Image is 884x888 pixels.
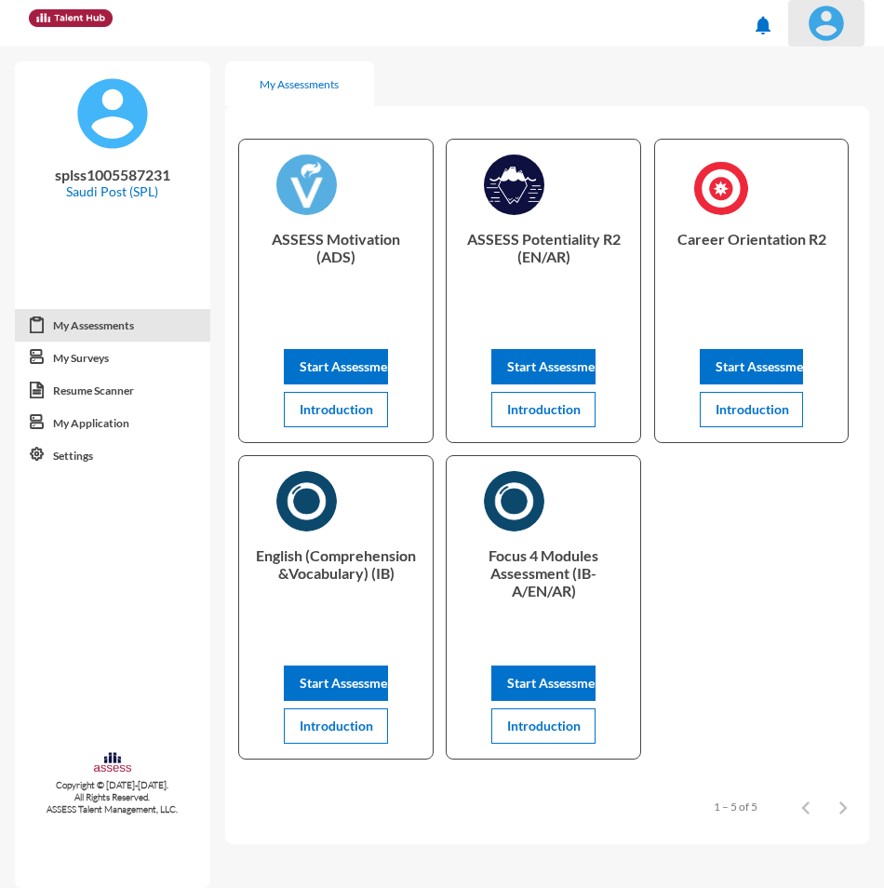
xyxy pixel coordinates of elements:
[714,800,757,814] div: 1 – 5 of 5
[484,471,544,531] img: AR)_1730316400291
[30,183,195,199] p: Saudi Post (SPL)
[824,788,862,826] button: Next page
[491,666,596,701] button: Start Assessment
[787,788,824,826] button: Previous page
[491,708,596,744] button: Introduction
[284,708,388,744] button: Introduction
[507,675,607,691] span: Start Assessment
[507,401,581,417] span: Introduction
[300,401,373,417] span: Introduction
[300,718,373,733] span: Introduction
[491,349,596,384] button: Start Assessment
[284,666,388,701] button: Start Assessment
[15,374,210,408] a: Resume Scanner
[276,155,337,215] img: ASSESS_Motivation_(ADS)_1726044876717
[507,358,607,374] span: Start Assessment
[284,675,388,691] a: Start Assessment
[93,751,132,775] img: assesscompany-logo.png
[276,471,337,531] img: English_(Comprehension_&Vocabulary)_(IB)_1730317988001
[15,309,210,343] a: My Assessments
[491,358,596,374] a: Start Assessment
[15,342,210,375] a: My Surveys
[700,349,804,384] button: Start Assessment
[507,718,581,733] span: Introduction
[716,358,815,374] span: Start Assessment
[484,155,544,215] img: ASSESS_Potentiality_R2_1725966368866
[15,407,210,440] a: My Application
[15,779,210,815] p: Copyright © [DATE]-[DATE]. All Rights Reserved. ASSESS Talent Management, LLC.
[75,76,150,151] img: default%20profile%20image.svg
[284,349,388,384] button: Start Assessment
[491,675,596,691] a: Start Assessment
[284,392,388,427] button: Introduction
[254,546,418,621] p: English (Comprehension &Vocabulary) (IB)
[284,358,388,374] a: Start Assessment
[300,358,399,374] span: Start Assessment
[462,546,625,621] p: Focus 4 Modules Assessment (IB- A/EN/AR)
[752,14,774,36] mat-icon: notifications
[716,401,789,417] span: Introduction
[491,392,596,427] button: Introduction
[300,675,399,691] span: Start Assessment
[462,230,625,304] p: ASSESS Potentiality R2 (EN/AR)
[691,155,752,222] img: Career_Orientation_R2_1725960277734
[700,358,804,374] a: Start Assessment
[700,392,804,427] button: Introduction
[30,166,195,183] p: splss1005587231
[15,439,210,473] a: Settings
[260,77,339,91] div: My Assessments
[254,230,418,304] p: ASSESS Motivation (ADS)
[670,230,834,304] p: Career Orientation R2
